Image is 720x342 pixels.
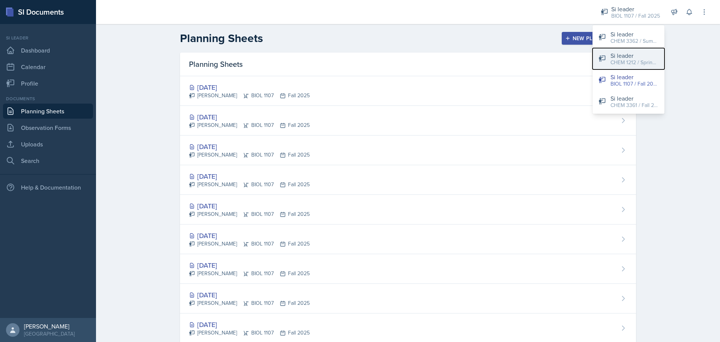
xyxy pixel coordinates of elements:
[189,171,310,181] div: [DATE]
[189,299,310,307] div: [PERSON_NAME] BIOL 1107 Fall 2025
[3,35,93,41] div: Si leader
[180,254,636,284] a: [DATE] [PERSON_NAME]BIOL 1107Fall 2025
[189,112,310,122] div: [DATE]
[592,27,664,48] button: Si leader CHEM 3362 / Summer 2025
[189,201,310,211] div: [DATE]
[189,231,310,241] div: [DATE]
[592,91,664,112] button: Si leader CHEM 3361 / Fall 2025
[592,48,664,69] button: Si leader CHEM 1212 / Spring 2025
[189,270,310,277] div: [PERSON_NAME] BIOL 1107 Fall 2025
[180,53,636,76] div: Planning Sheets
[189,151,310,159] div: [PERSON_NAME] BIOL 1107 Fall 2025
[24,322,75,330] div: [PERSON_NAME]
[180,136,636,165] a: [DATE] [PERSON_NAME]BIOL 1107Fall 2025
[189,240,310,248] div: [PERSON_NAME] BIOL 1107 Fall 2025
[180,32,263,45] h2: Planning Sheets
[610,51,658,60] div: Si leader
[3,104,93,119] a: Planning Sheets
[567,35,631,41] div: New Planning Sheet
[3,153,93,168] a: Search
[189,319,310,330] div: [DATE]
[3,76,93,91] a: Profile
[180,106,636,136] a: [DATE] [PERSON_NAME]BIOL 1107Fall 2025
[610,80,658,88] div: BIOL 1107 / Fall 2025
[189,82,310,92] div: [DATE]
[189,181,310,188] div: [PERSON_NAME] BIOL 1107 Fall 2025
[592,69,664,91] button: Si leader BIOL 1107 / Fall 2025
[3,180,93,195] div: Help & Documentation
[180,224,636,254] a: [DATE] [PERSON_NAME]BIOL 1107Fall 2025
[3,59,93,74] a: Calendar
[610,30,658,39] div: Si leader
[189,290,310,300] div: [DATE]
[610,101,658,109] div: CHEM 3361 / Fall 2025
[610,72,658,81] div: Si leader
[180,76,636,106] a: [DATE] [PERSON_NAME]BIOL 1107Fall 2025
[180,195,636,224] a: [DATE] [PERSON_NAME]BIOL 1107Fall 2025
[189,210,310,218] div: [PERSON_NAME] BIOL 1107 Fall 2025
[3,137,93,152] a: Uploads
[3,43,93,58] a: Dashboard
[189,260,310,270] div: [DATE]
[611,5,660,14] div: Si leader
[189,121,310,129] div: [PERSON_NAME] BIOL 1107 Fall 2025
[610,59,658,66] div: CHEM 1212 / Spring 2025
[3,120,93,135] a: Observation Forms
[180,284,636,313] a: [DATE] [PERSON_NAME]BIOL 1107Fall 2025
[610,94,658,103] div: Si leader
[180,165,636,195] a: [DATE] [PERSON_NAME]BIOL 1107Fall 2025
[610,37,658,45] div: CHEM 3362 / Summer 2025
[189,142,310,152] div: [DATE]
[562,32,636,45] button: New Planning Sheet
[611,12,660,20] div: BIOL 1107 / Fall 2025
[24,330,75,337] div: [GEOGRAPHIC_DATA]
[189,329,310,337] div: [PERSON_NAME] BIOL 1107 Fall 2025
[189,92,310,99] div: [PERSON_NAME] BIOL 1107 Fall 2025
[3,95,93,102] div: Documents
